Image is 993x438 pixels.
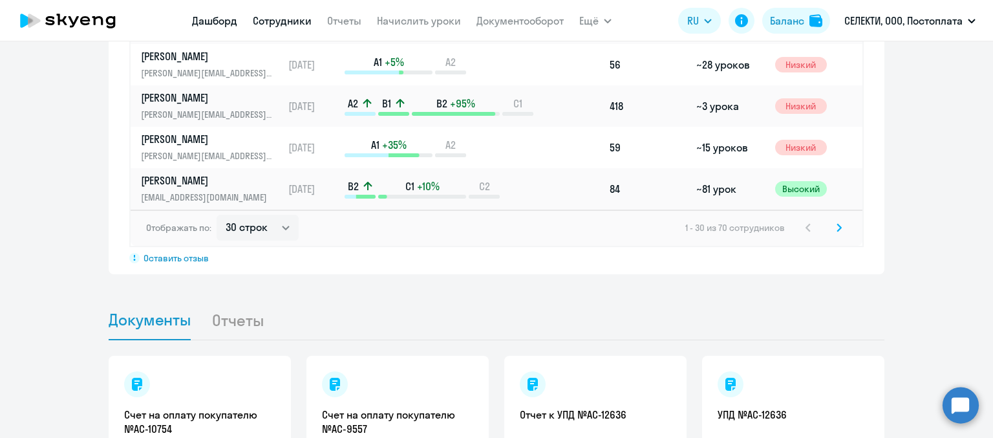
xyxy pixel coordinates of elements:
[685,222,785,234] span: 1 - 30 из 70 сотрудников
[371,138,379,152] span: A1
[417,179,440,193] span: +10%
[141,49,283,80] a: [PERSON_NAME][PERSON_NAME][EMAIL_ADDRESS][DOMAIN_NAME]
[844,13,963,28] p: СЕЛЕКТИ, ООО, Постоплата
[838,5,982,36] button: СЕЛЕКТИ, ООО, Постоплата
[141,107,274,122] p: [PERSON_NAME][EMAIL_ADDRESS][DOMAIN_NAME]
[141,173,274,188] p: [PERSON_NAME]
[144,252,209,264] span: Оставить отзыв
[775,98,827,114] span: Низкий
[109,300,884,340] ul: Tabs
[385,55,404,69] span: +5%
[283,127,343,168] td: [DATE]
[476,14,564,27] a: Документооборот
[809,14,822,27] img: balance
[348,96,358,111] span: A2
[687,13,699,28] span: RU
[775,181,827,197] span: Высокий
[604,44,691,85] td: 56
[109,310,191,329] span: Документы
[579,8,612,34] button: Ещё
[718,408,869,422] a: УПД №AC-12636
[192,14,237,27] a: Дашборд
[604,127,691,168] td: 59
[253,14,312,27] a: Сотрудники
[348,179,359,193] span: B2
[678,8,721,34] button: RU
[604,85,691,127] td: 418
[691,44,769,85] td: ~28 уроков
[770,13,804,28] div: Баланс
[579,13,599,28] span: Ещё
[513,96,522,111] span: C1
[445,138,456,152] span: A2
[382,138,407,152] span: +35%
[775,57,827,72] span: Низкий
[691,127,769,168] td: ~15 уроков
[775,140,827,155] span: Низкий
[141,91,283,122] a: [PERSON_NAME][PERSON_NAME][EMAIL_ADDRESS][DOMAIN_NAME]
[146,222,211,234] span: Отображать по:
[405,179,414,193] span: C1
[322,408,473,436] a: Счет на оплату покупателю №AC-9557
[445,55,456,69] span: A2
[374,55,382,69] span: A1
[520,408,671,422] a: Отчет к УПД №AC-12636
[479,179,490,193] span: C2
[283,85,343,127] td: [DATE]
[327,14,361,27] a: Отчеты
[762,8,830,34] button: Балансbalance
[436,96,447,111] span: B2
[691,168,769,210] td: ~81 урок
[141,66,274,80] p: [PERSON_NAME][EMAIL_ADDRESS][DOMAIN_NAME]
[604,168,691,210] td: 84
[450,96,475,111] span: +95%
[141,149,274,163] p: [PERSON_NAME][EMAIL_ADDRESS][DOMAIN_NAME]
[141,49,274,63] p: [PERSON_NAME]
[141,132,274,146] p: [PERSON_NAME]
[283,44,343,85] td: [DATE]
[382,96,391,111] span: B1
[691,85,769,127] td: ~3 урока
[124,408,275,436] a: Счет на оплату покупателю №AC-10754
[283,168,343,210] td: [DATE]
[141,132,283,163] a: [PERSON_NAME][PERSON_NAME][EMAIL_ADDRESS][DOMAIN_NAME]
[141,173,283,204] a: [PERSON_NAME][EMAIL_ADDRESS][DOMAIN_NAME]
[141,91,274,105] p: [PERSON_NAME]
[141,190,274,204] p: [EMAIL_ADDRESS][DOMAIN_NAME]
[377,14,461,27] a: Начислить уроки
